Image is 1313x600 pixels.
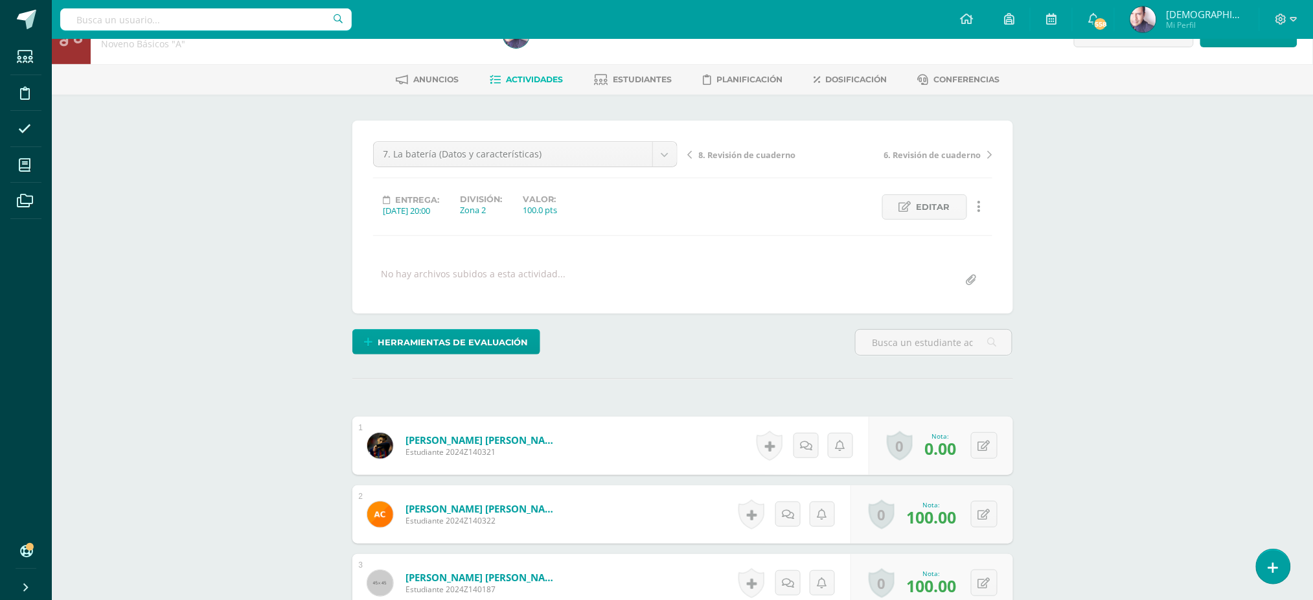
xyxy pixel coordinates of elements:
[383,205,440,216] div: [DATE] 20:00
[1093,17,1108,31] span: 558
[934,75,1000,84] span: Conferencias
[461,204,503,216] div: Zona 2
[814,69,887,90] a: Dosificación
[396,69,459,90] a: Anuncios
[925,437,957,459] span: 0.00
[382,268,566,293] div: No hay archivos subidos a esta actividad...
[613,75,672,84] span: Estudiantes
[884,149,981,161] span: 6. Revisión de cuaderno
[856,330,1012,355] input: Busca un estudiante aquí...
[887,431,913,461] a: 0
[461,194,503,204] label: División:
[396,195,440,205] span: Entrega:
[523,204,558,216] div: 100.0 pts
[703,69,782,90] a: Planificación
[405,515,561,526] span: Estudiante 2024Z140322
[869,568,895,598] a: 0
[523,194,558,204] label: Valor:
[101,38,488,50] div: Noveno Básicos 'A'
[594,69,672,90] a: Estudiantes
[367,433,393,459] img: a525f3d8d78af0b01a64a68be76906e5.png
[405,446,561,457] span: Estudiante 2024Z140321
[383,142,643,167] span: 7. La batería (Datos y características)
[907,569,957,578] div: Nota:
[869,500,895,529] a: 0
[405,433,561,446] a: [PERSON_NAME] [PERSON_NAME]
[490,69,563,90] a: Actividades
[367,570,393,596] img: 45x45
[352,329,540,354] a: Herramientas de evaluación
[1166,19,1244,30] span: Mi Perfil
[1166,8,1244,21] span: [DEMOGRAPHIC_DATA]
[688,148,840,161] a: 8. Revisión de cuaderno
[907,506,957,528] span: 100.00
[405,571,561,584] a: [PERSON_NAME] [PERSON_NAME]
[405,584,561,595] span: Estudiante 2024Z140187
[506,75,563,84] span: Actividades
[378,330,528,354] span: Herramientas de evaluación
[716,75,782,84] span: Planificación
[374,142,677,167] a: 7. La batería (Datos y características)
[907,575,957,597] span: 100.00
[413,75,459,84] span: Anuncios
[918,69,1000,90] a: Conferencias
[60,8,352,30] input: Busca un usuario...
[907,500,957,509] div: Nota:
[825,75,887,84] span: Dosificación
[917,195,950,219] span: Editar
[699,149,796,161] span: 8. Revisión de cuaderno
[405,502,561,515] a: [PERSON_NAME] [PERSON_NAME]
[1130,6,1156,32] img: bb97c0accd75fe6aba3753b3e15f42da.png
[925,432,957,441] div: Nota:
[367,502,393,527] img: b61e84f0831146bb8e1351bb939bf5fa.png
[840,148,992,161] a: 6. Revisión de cuaderno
